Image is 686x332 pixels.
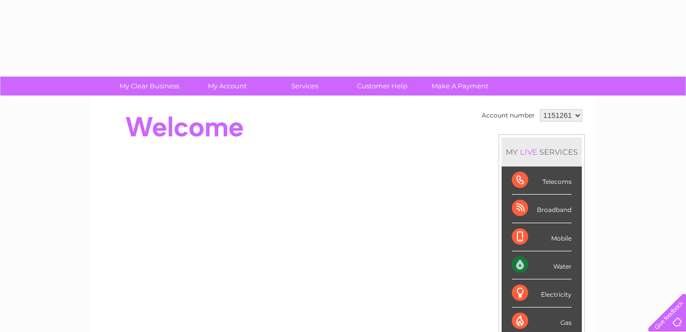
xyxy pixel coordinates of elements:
div: Water [512,251,572,279]
div: Electricity [512,279,572,307]
div: Telecoms [512,167,572,195]
a: My Account [185,77,269,96]
a: Services [263,77,347,96]
div: Mobile [512,223,572,251]
a: My Clear Business [107,77,192,96]
div: MY SERVICES [502,137,582,167]
div: Broadband [512,195,572,223]
a: Make A Payment [418,77,502,96]
a: Customer Help [340,77,424,96]
td: Account number [479,107,537,124]
div: LIVE [518,147,539,157]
